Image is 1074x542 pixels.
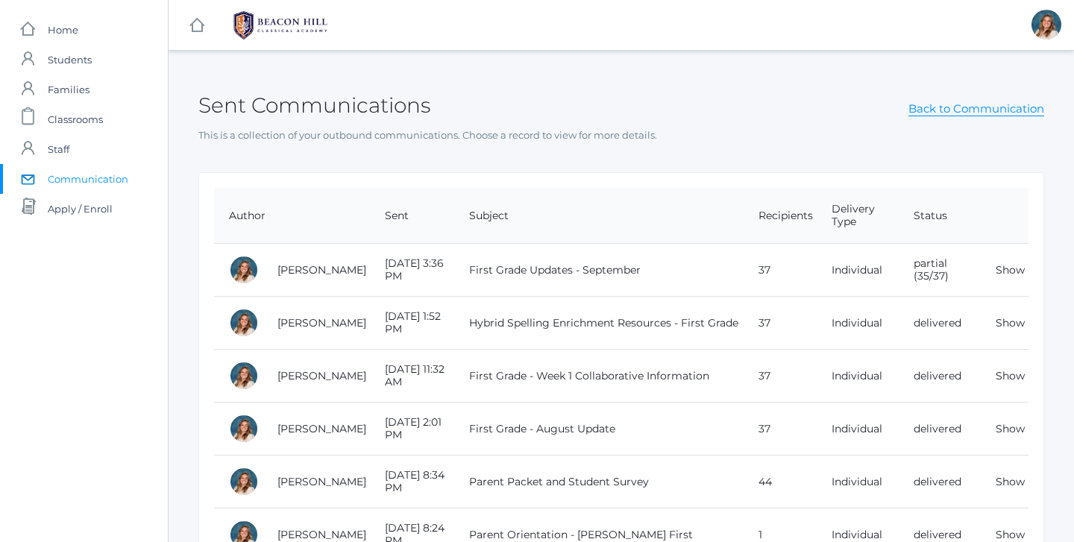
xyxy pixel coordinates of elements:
td: Individual [817,297,899,350]
span: Home [48,15,78,45]
td: First Grade Updates - September [454,244,743,297]
td: 37 [744,403,817,456]
td: Individual [817,244,899,297]
a: Show [996,475,1025,488]
div: Liv Barber [1031,10,1061,40]
a: [PERSON_NAME] [277,475,366,488]
a: Show [996,528,1025,541]
div: Liv Barber [229,361,259,391]
td: Hybrid Spelling Enrichment Resources - First Grade [454,297,743,350]
td: Individual [817,403,899,456]
div: Liv Barber [229,255,259,285]
td: Parent Packet and Student Survey [454,456,743,508]
span: Classrooms [48,104,103,134]
a: Show [996,316,1025,330]
a: Show [996,422,1025,435]
td: delivered [899,350,981,403]
th: Subject [454,188,743,244]
div: Liv Barber [229,308,259,338]
span: Communication [48,164,128,194]
td: First Grade - August Update [454,403,743,456]
th: Sent [370,188,454,244]
td: Individual [817,456,899,508]
td: delivered [899,456,981,508]
h2: Sent Communications [198,94,430,117]
td: delivered [899,403,981,456]
a: [PERSON_NAME] [277,369,366,382]
th: Author [214,188,370,244]
span: Students [48,45,92,75]
td: 37 [744,244,817,297]
td: partial (35/37) [899,244,981,297]
a: [PERSON_NAME] [277,422,366,435]
span: Apply / Enroll [48,194,113,224]
td: [DATE] 11:32 AM [370,350,454,403]
td: 44 [744,456,817,508]
th: Status [899,188,981,244]
span: Staff [48,134,69,164]
td: [DATE] 8:34 PM [370,456,454,508]
td: delivered [899,297,981,350]
td: [DATE] 2:01 PM [370,403,454,456]
div: Liv Barber [229,414,259,444]
p: This is a collection of your outbound communications. Choose a record to view for more details. [198,128,1044,143]
th: Delivery Type [817,188,899,244]
td: 37 [744,297,817,350]
a: [PERSON_NAME] [277,263,366,277]
a: Show [996,263,1025,277]
span: Families [48,75,89,104]
a: [PERSON_NAME] [277,528,366,541]
a: Back to Communication [908,101,1044,116]
a: Show [996,369,1025,382]
img: 1_BHCALogos-05.png [224,7,336,44]
div: Liv Barber [229,467,259,497]
td: First Grade - Week 1 Collaborative Information [454,350,743,403]
td: [DATE] 1:52 PM [370,297,454,350]
a: [PERSON_NAME] [277,316,366,330]
td: 37 [744,350,817,403]
th: Recipients [744,188,817,244]
td: [DATE] 3:36 PM [370,244,454,297]
td: Individual [817,350,899,403]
